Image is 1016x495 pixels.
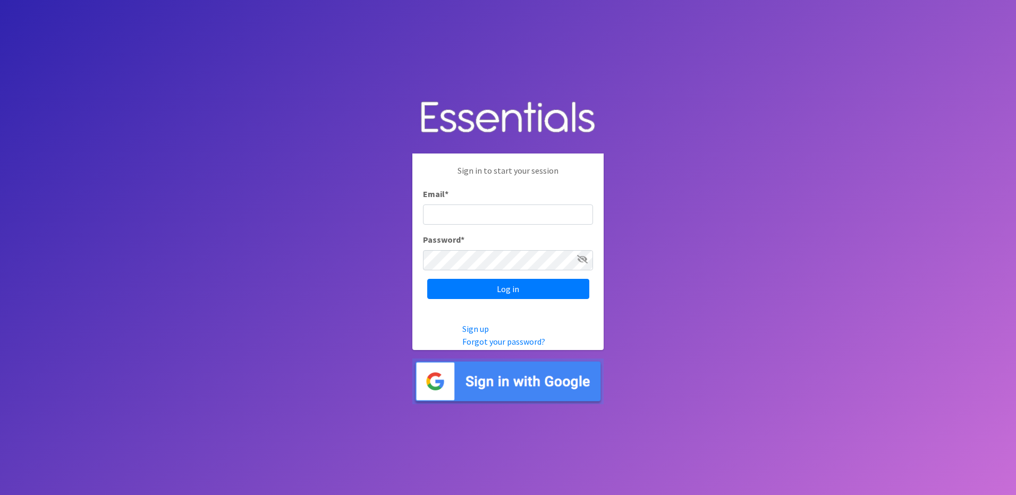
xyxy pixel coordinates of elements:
[423,233,464,246] label: Password
[412,91,604,146] img: Human Essentials
[445,189,448,199] abbr: required
[462,336,545,347] a: Forgot your password?
[412,359,604,405] img: Sign in with Google
[461,234,464,245] abbr: required
[427,279,589,299] input: Log in
[423,164,593,187] p: Sign in to start your session
[462,323,489,334] a: Sign up
[423,187,448,200] label: Email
